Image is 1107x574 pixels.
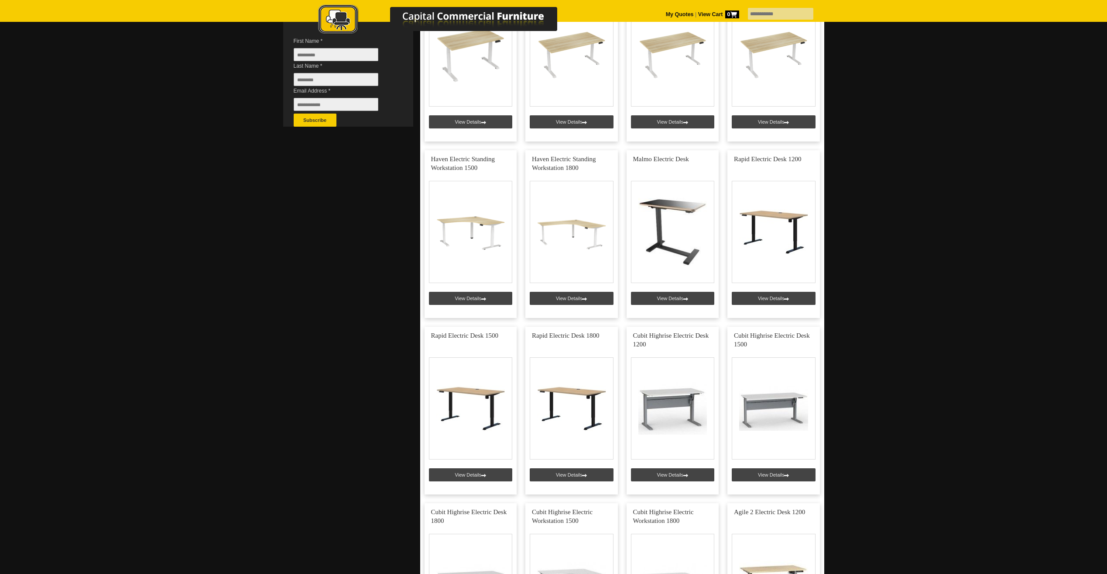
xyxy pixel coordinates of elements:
span: Email Address * [294,86,391,95]
span: 0 [725,10,739,18]
a: Capital Commercial Furniture Logo [294,4,600,39]
a: My Quotes [666,11,694,17]
button: Subscribe [294,114,336,127]
strong: View Cart [698,11,739,17]
span: First Name * [294,37,391,45]
input: Last Name * [294,73,378,86]
a: View Cart0 [696,11,739,17]
img: Capital Commercial Furniture Logo [294,4,600,36]
span: Last Name * [294,62,391,70]
input: Email Address * [294,98,378,111]
input: First Name * [294,48,378,61]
